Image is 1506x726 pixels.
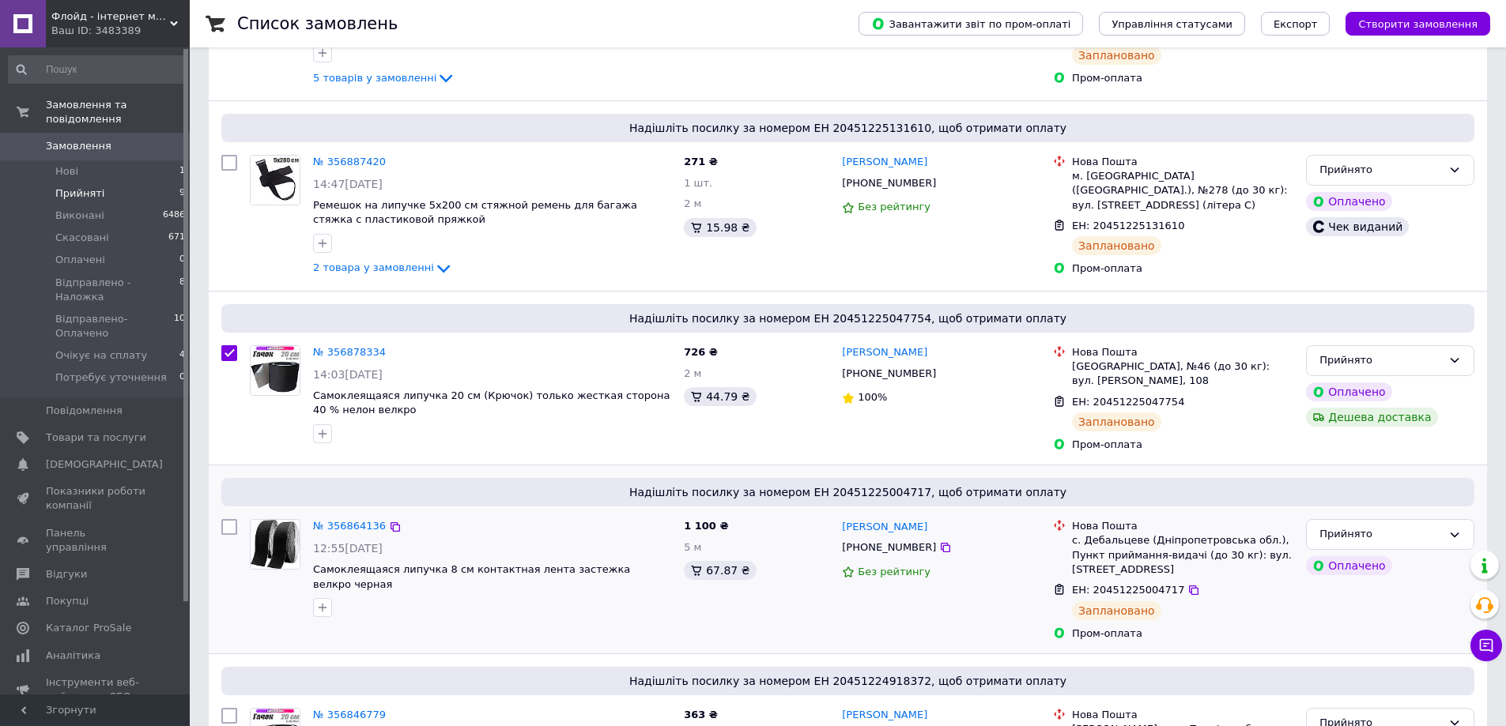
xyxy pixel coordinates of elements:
[313,199,637,226] a: Ремешок на липучке 5х200 см стяжной ремень для багажа стяжка с пластиковой пряжкой
[8,55,187,84] input: Пошук
[55,209,104,223] span: Виконані
[1358,18,1478,30] span: Створити замовлення
[313,72,436,84] span: 5 товарів у замовленні
[858,201,930,213] span: Без рейтингу
[55,253,105,267] span: Оплачені
[1072,533,1293,577] div: с. Дебальцеве (Дніпропетровська обл.), Пункт приймання-видачі (до 30 кг): вул. [STREET_ADDRESS]
[1072,169,1293,213] div: м. [GEOGRAPHIC_DATA] ([GEOGRAPHIC_DATA].), №278 (до 30 кг): вул. [STREET_ADDRESS] (літера С)
[1346,12,1490,36] button: Створити замовлення
[250,345,300,396] a: Фото товару
[684,520,728,532] span: 1 100 ₴
[1072,708,1293,722] div: Нова Пошта
[684,561,756,580] div: 67.87 ₴
[1319,162,1442,179] div: Прийнято
[313,72,455,84] a: 5 товарів у замовленні
[46,404,123,418] span: Повідомлення
[228,484,1468,500] span: Надішліть посилку за номером ЕН 20451225004717, щоб отримати оплату
[251,520,300,569] img: Фото товару
[46,526,146,555] span: Панель управління
[684,346,718,358] span: 726 ₴
[858,566,930,577] span: Без рейтингу
[250,155,300,205] a: Фото товару
[842,345,927,360] a: [PERSON_NAME]
[228,120,1468,136] span: Надішліть посилку за номером ЕН 20451225131610, щоб отримати оплату
[1319,526,1442,543] div: Прийнято
[684,218,756,237] div: 15.98 ₴
[313,389,670,416] a: Самоклеящаяся липучка 20 см (Крючок) только жесткая сторона 40 % нелон велкро
[859,12,1083,36] button: Завантажити звіт по пром-оплаті
[237,14,398,33] h1: Список замовлень
[55,186,104,201] span: Прийняті
[1470,630,1502,661] button: Чат з покупцем
[313,563,630,590] a: Самоклеящаяся липучка 8 см контактная лента застежка велкро черная
[1072,519,1293,533] div: Нова Пошта
[1072,155,1293,169] div: Нова Пошта
[1072,46,1161,65] div: Заплановано
[46,98,190,126] span: Замовлення та повідомлення
[1306,217,1409,236] div: Чек виданий
[1274,18,1318,30] span: Експорт
[1072,261,1293,276] div: Пром-оплата
[179,186,185,201] span: 9
[1072,412,1161,431] div: Заплановано
[313,520,386,532] a: № 356864136
[1072,359,1293,388] div: [GEOGRAPHIC_DATA], №46 (до 30 кг): вул. [PERSON_NAME], 108
[1072,220,1184,231] span: ЕН: 20451225131610
[250,519,300,570] a: Фото товару
[55,348,147,363] span: Очікує на сплату
[179,276,185,304] span: 8
[179,164,185,179] span: 1
[313,368,383,381] span: 14:03[DATE]
[1072,236,1161,255] div: Заплановано
[55,164,78,179] span: Нові
[1072,438,1293,452] div: Пром-оплата
[684,367,701,379] span: 2 м
[1306,382,1391,401] div: Оплачено
[842,177,936,189] span: [PHONE_NUMBER]
[684,387,756,406] div: 44.79 ₴
[46,431,146,445] span: Товари та послуги
[1261,12,1330,36] button: Експорт
[858,391,887,403] span: 100%
[842,708,927,723] a: [PERSON_NAME]
[46,567,87,581] span: Відгуки
[684,177,712,189] span: 1 шт.
[684,709,718,720] span: 363 ₴
[1099,12,1245,36] button: Управління статусами
[46,484,146,513] span: Показники роботи компанії
[842,155,927,170] a: [PERSON_NAME]
[55,312,174,340] span: Відправлено-Оплачено
[684,541,701,553] span: 5 м
[1306,556,1391,575] div: Оплачено
[1319,352,1442,369] div: Прийнято
[1072,345,1293,359] div: Нова Пошта
[1072,584,1184,596] span: ЕН: 20451225004717
[842,520,927,535] a: [PERSON_NAME]
[174,312,185,340] span: 10
[1112,18,1232,30] span: Управління статусами
[313,709,386,720] a: № 356846779
[46,621,131,635] span: Каталог ProSale
[46,594,89,608] span: Покупці
[1306,192,1391,211] div: Оплачено
[168,231,185,245] span: 671
[871,17,1070,31] span: Завантажити звіт по пром-оплаті
[1330,17,1490,29] a: Створити замовлення
[51,24,190,38] div: Ваш ID: 3483389
[313,346,386,358] a: № 356878334
[1072,601,1161,620] div: Заплановано
[313,156,386,167] a: № 356887420
[1072,71,1293,85] div: Пром-оплата
[1072,396,1184,408] span: ЕН: 20451225047754
[684,197,701,209] span: 2 м
[55,231,109,245] span: Скасовані
[163,209,185,223] span: 6486
[46,649,100,663] span: Аналітика
[46,457,163,472] span: [DEMOGRAPHIC_DATA]
[51,9,170,24] span: Флойд - інтернет магазин
[313,261,453,273] a: 2 товара у замовленні
[313,178,383,190] span: 14:47[DATE]
[179,348,185,363] span: 4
